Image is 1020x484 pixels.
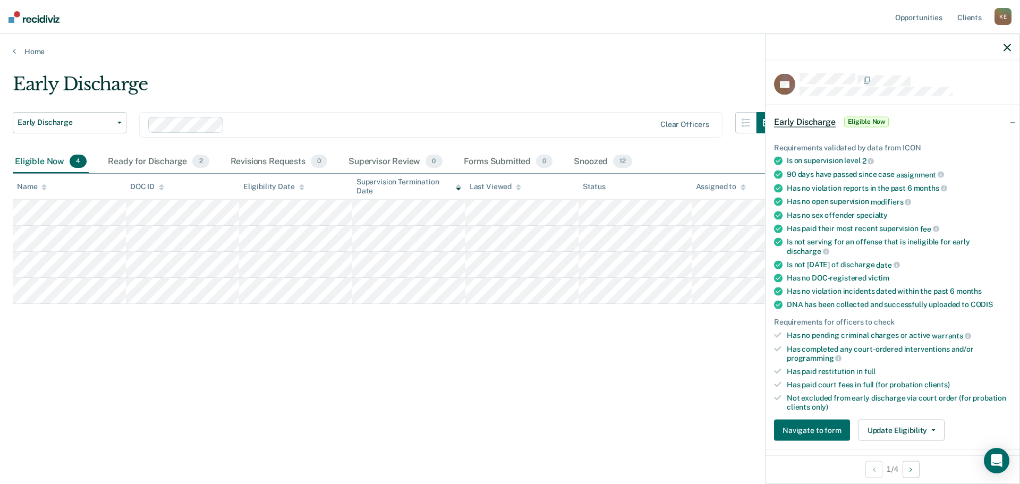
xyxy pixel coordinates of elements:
div: Has paid their most recent supervision [787,224,1011,233]
div: 1 / 4 [766,455,1019,483]
a: Home [13,47,1007,56]
div: Is not [DATE] of discharge [787,260,1011,269]
span: months [956,287,982,295]
button: Previous Opportunity [865,461,882,478]
span: Early Discharge [18,118,113,127]
div: Has paid restitution in [787,367,1011,376]
span: 0 [426,155,442,168]
div: Revisions Requests [228,150,329,174]
span: Early Discharge [774,116,836,127]
div: Supervision Termination Date [356,177,461,196]
div: Open Intercom Messenger [984,448,1009,473]
div: Has paid court fees in full (for probation [787,380,1011,389]
button: Next Opportunity [903,461,920,478]
span: 12 [613,155,632,168]
span: assignment [896,170,944,179]
div: Clear officers [660,120,709,129]
div: Has no pending criminal charges or active [787,331,1011,341]
div: 90 days have passed since case [787,170,1011,180]
div: Ready for Discharge [106,150,211,174]
span: clients) [924,380,950,389]
img: Recidiviz [8,11,59,23]
div: DNA has been collected and successfully uploaded to [787,300,1011,309]
div: Has no violation reports in the past 6 [787,183,1011,193]
span: 2 [192,155,209,168]
div: Status [583,182,606,191]
span: programming [787,354,841,362]
div: Forms Submitted [462,150,555,174]
div: K E [994,8,1011,25]
span: specialty [856,210,888,219]
div: Has no violation incidents dated within the past 6 [787,287,1011,296]
span: discharge [787,247,829,256]
span: fee [920,224,939,233]
a: Navigate to form [774,420,854,441]
div: Has no open supervision [787,197,1011,207]
button: Update Eligibility [858,420,945,441]
span: 0 [536,155,552,168]
span: victim [868,274,889,282]
div: Early DischargeEligible Now [766,105,1019,139]
div: Early Discharge [13,73,778,104]
div: Requirements for officers to check [774,318,1011,327]
span: full [864,367,875,376]
div: Has no sex offender [787,210,1011,219]
span: 4 [70,155,87,168]
span: 2 [862,157,874,165]
span: 0 [311,155,327,168]
div: Supervisor Review [346,150,445,174]
div: Eligible Now [13,150,89,174]
div: Name [17,182,47,191]
div: Is on supervision level [787,156,1011,166]
div: Last Viewed [470,182,521,191]
div: Assigned to [696,182,746,191]
div: Has completed any court-ordered interventions and/or [787,344,1011,362]
span: warrants [932,332,971,340]
div: Snoozed [572,150,634,174]
span: modifiers [871,198,912,206]
span: date [876,260,899,269]
div: DOC ID [130,182,164,191]
span: only) [812,402,828,411]
span: months [914,184,947,192]
div: Not excluded from early discharge via court order (for probation clients [787,393,1011,411]
button: Navigate to form [774,420,850,441]
div: Has no DOC-registered [787,274,1011,283]
div: Requirements validated by data from ICON [774,143,1011,152]
span: CODIS [971,300,993,309]
span: Eligible Now [844,116,889,127]
div: Is not serving for an offense that is ineligible for early [787,237,1011,256]
div: Eligibility Date [243,182,304,191]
